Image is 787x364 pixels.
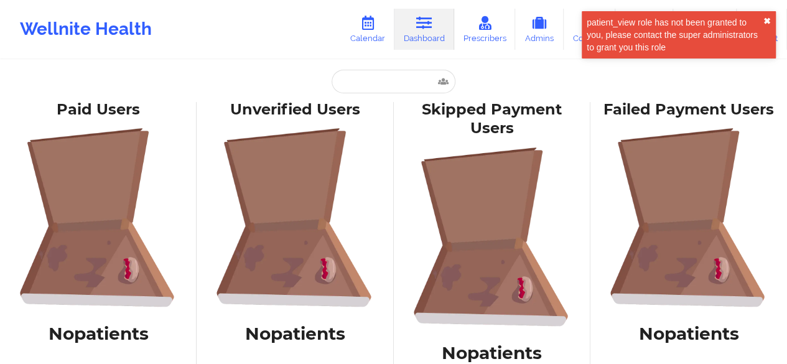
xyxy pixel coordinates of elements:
[763,16,771,26] button: close
[599,128,778,307] img: foRBiVDZMKwAAAAASUVORK5CYII=
[599,100,778,119] div: Failed Payment Users
[587,16,763,54] div: patient_view role has not been granted to you, please contact the super administrators to grant y...
[403,342,582,364] h1: No patients
[564,9,615,50] a: Coaches
[403,147,582,326] img: foRBiVDZMKwAAAAASUVORK5CYII=
[403,100,582,139] div: Skipped Payment Users
[9,322,188,345] h1: No patients
[9,100,188,119] div: Paid Users
[341,9,394,50] a: Calendar
[205,100,384,119] div: Unverified Users
[205,128,384,307] img: foRBiVDZMKwAAAAASUVORK5CYII=
[454,9,516,50] a: Prescribers
[599,322,778,345] h1: No patients
[394,9,454,50] a: Dashboard
[9,128,188,307] img: foRBiVDZMKwAAAAASUVORK5CYII=
[205,322,384,345] h1: No patients
[515,9,564,50] a: Admins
